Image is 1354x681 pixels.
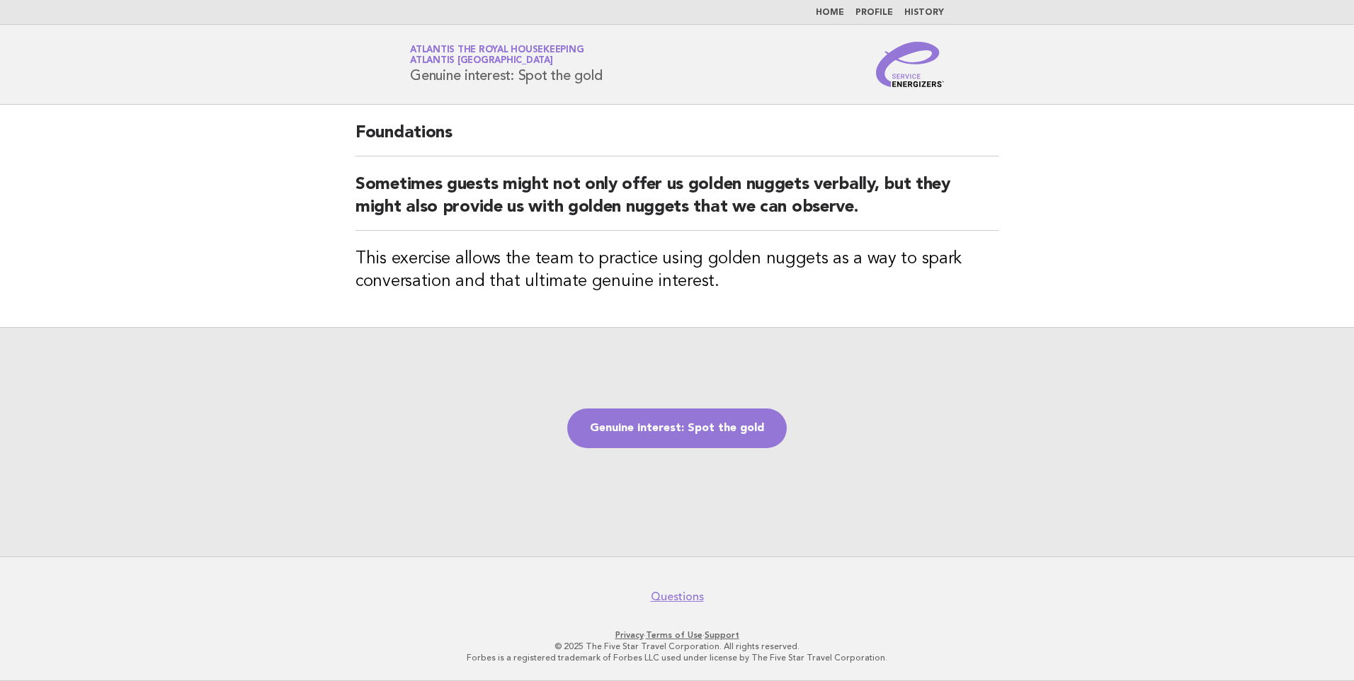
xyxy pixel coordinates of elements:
[646,630,702,640] a: Terms of Use
[410,57,553,66] span: Atlantis [GEOGRAPHIC_DATA]
[615,630,644,640] a: Privacy
[410,46,602,83] h1: Genuine interest: Spot the gold
[244,652,1110,663] p: Forbes is a registered trademark of Forbes LLC used under license by The Five Star Travel Corpora...
[355,248,999,293] h3: This exercise allows the team to practice using golden nuggets as a way to spark conversation and...
[244,629,1110,641] p: · ·
[816,8,844,17] a: Home
[904,8,944,17] a: History
[651,590,704,604] a: Questions
[410,45,584,65] a: Atlantis the Royal HousekeepingAtlantis [GEOGRAPHIC_DATA]
[855,8,893,17] a: Profile
[876,42,944,87] img: Service Energizers
[244,641,1110,652] p: © 2025 The Five Star Travel Corporation. All rights reserved.
[355,122,999,156] h2: Foundations
[567,408,787,448] a: Genuine interest: Spot the gold
[355,173,999,231] h2: Sometimes guests might not only offer us golden nuggets verbally, but they might also provide us ...
[705,630,739,640] a: Support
